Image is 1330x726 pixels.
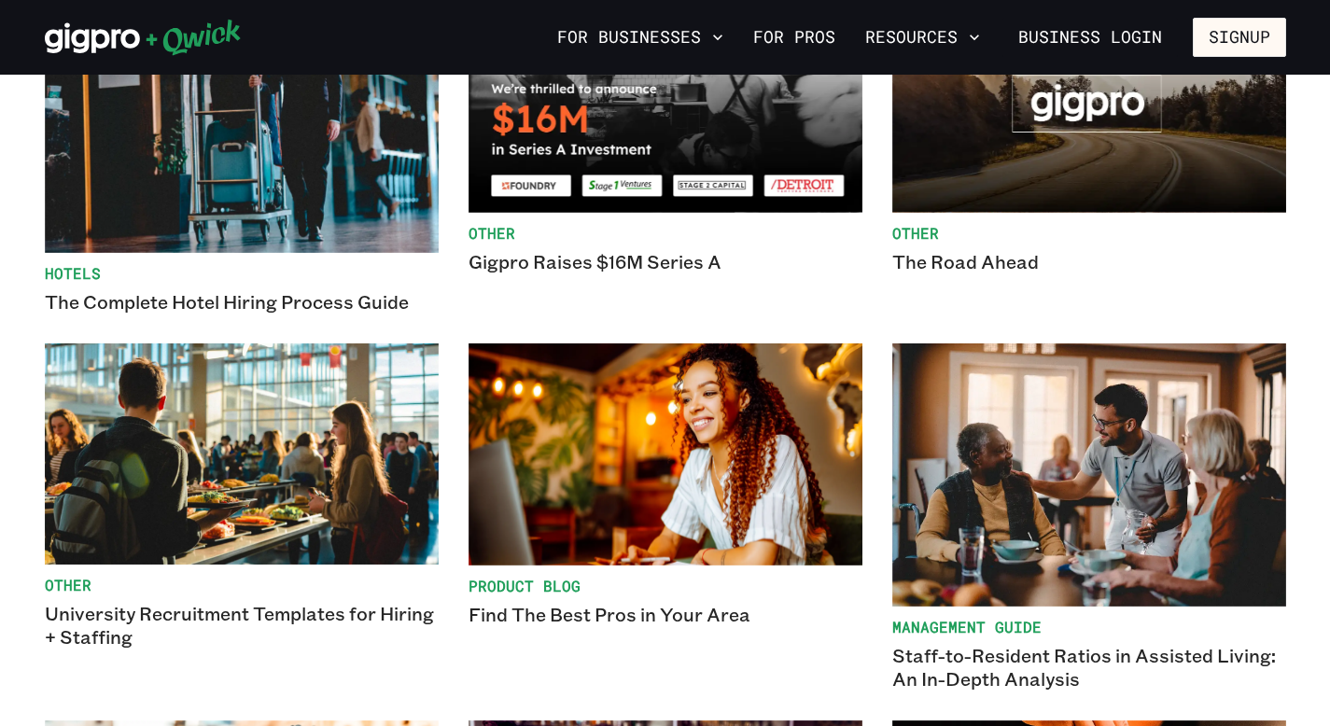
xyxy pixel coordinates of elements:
[469,224,862,243] span: Other
[550,21,731,53] button: For Businesses
[746,21,843,53] a: For Pros
[892,224,1286,243] span: Other
[45,264,439,283] span: Hotels
[892,343,1286,690] a: Management GuideStaff-to-Resident Ratios in Assisted Living: An In-Depth Analysis
[469,250,862,273] p: Gigpro Raises $16M Series A
[892,618,1286,636] span: Management Guide
[45,576,439,594] span: Other
[469,603,862,626] p: Find The Best Pros in Your Area
[45,343,439,690] a: OtherUniversity Recruitment Templates for Hiring + Staffing
[45,343,439,564] img: University Recruitment Templates for Hiring + Staffing
[1193,18,1286,57] button: Signup
[45,602,439,649] p: University Recruitment Templates for Hiring + Staffing
[892,250,1286,273] p: The Road Ahead
[858,21,987,53] button: Resources
[469,343,862,565] img: Woman working at her laptop
[1002,18,1178,57] a: Business Login
[45,290,439,314] p: The Complete Hotel Hiring Process Guide
[892,644,1286,691] p: Staff-to-Resident Ratios in Assisted Living: An In-Depth Analysis
[469,577,862,595] span: Product Blog
[469,343,862,690] a: Product BlogFind The Best Pros in Your Area
[892,343,1286,606] img: Staff-to-Resident Ratios in Assisted Living: An In-Depth Analysis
